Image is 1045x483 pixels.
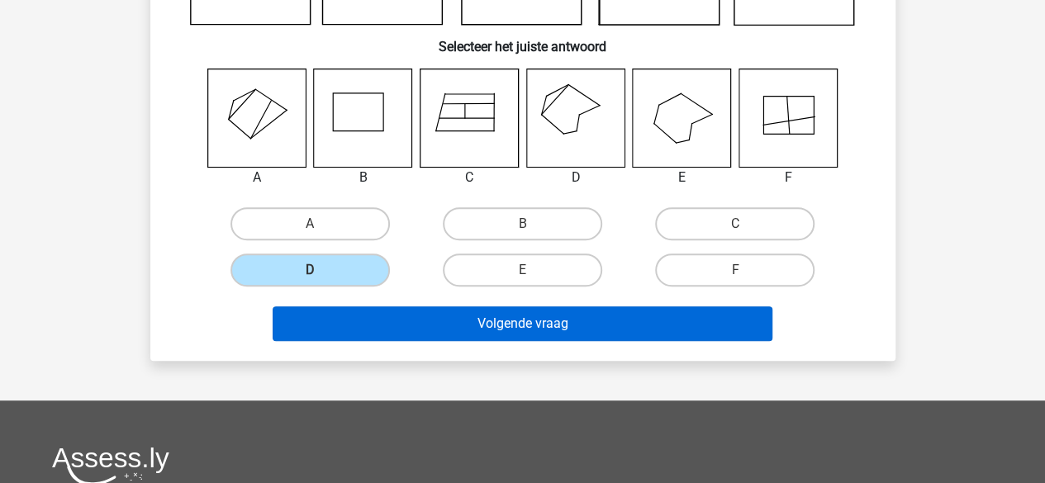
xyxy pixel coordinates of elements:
div: E [620,168,744,187]
label: A [230,207,390,240]
div: F [726,168,851,187]
label: C [655,207,815,240]
div: C [407,168,532,187]
label: F [655,253,815,286]
div: A [195,168,320,187]
label: B [443,207,602,240]
div: B [301,168,425,187]
button: Volgende vraag [273,306,772,341]
label: D [230,253,390,286]
label: E [443,253,602,286]
div: D [514,168,639,187]
h6: Selecteer het juiste antwoord [177,26,869,54]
